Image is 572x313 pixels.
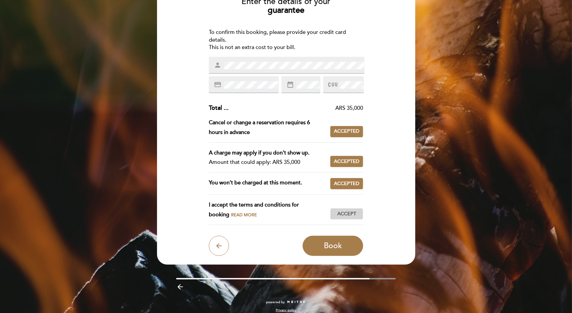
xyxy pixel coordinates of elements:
[214,61,221,69] i: person
[229,104,363,112] div: ARS 35,000
[330,126,363,137] button: Accepted
[330,208,363,220] button: Accept
[287,81,294,88] i: date_range
[176,283,184,291] i: arrow_backward
[209,29,363,52] div: To confirm this booking, please provide your credit card details. This is not an extra cost to yo...
[324,241,342,251] span: Book
[214,81,221,88] i: credit_card
[209,118,330,137] div: Cancel or change a reservation requires 6 hours in advance
[334,128,359,135] span: Accepted
[337,211,356,218] span: Accept
[287,301,306,304] img: MEITRE
[231,212,257,218] span: Read more
[266,300,306,305] a: powered by
[330,156,363,167] button: Accepted
[209,236,229,256] button: arrow_back
[276,308,296,313] a: Privacy policy
[266,300,285,305] span: powered by
[209,158,325,167] div: Amount that could apply: ARS 35,000
[209,104,229,111] span: Total ...
[334,158,359,165] span: Accepted
[209,200,330,220] div: I accept the terms and conditions for booking
[268,5,304,15] b: guarantee
[209,148,325,158] div: A charge may apply if you don’t show up.
[215,242,223,250] i: arrow_back
[334,180,359,187] span: Accepted
[303,236,363,256] button: Book
[330,178,363,189] button: Accepted
[209,178,330,189] div: You won’t be charged at this moment.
